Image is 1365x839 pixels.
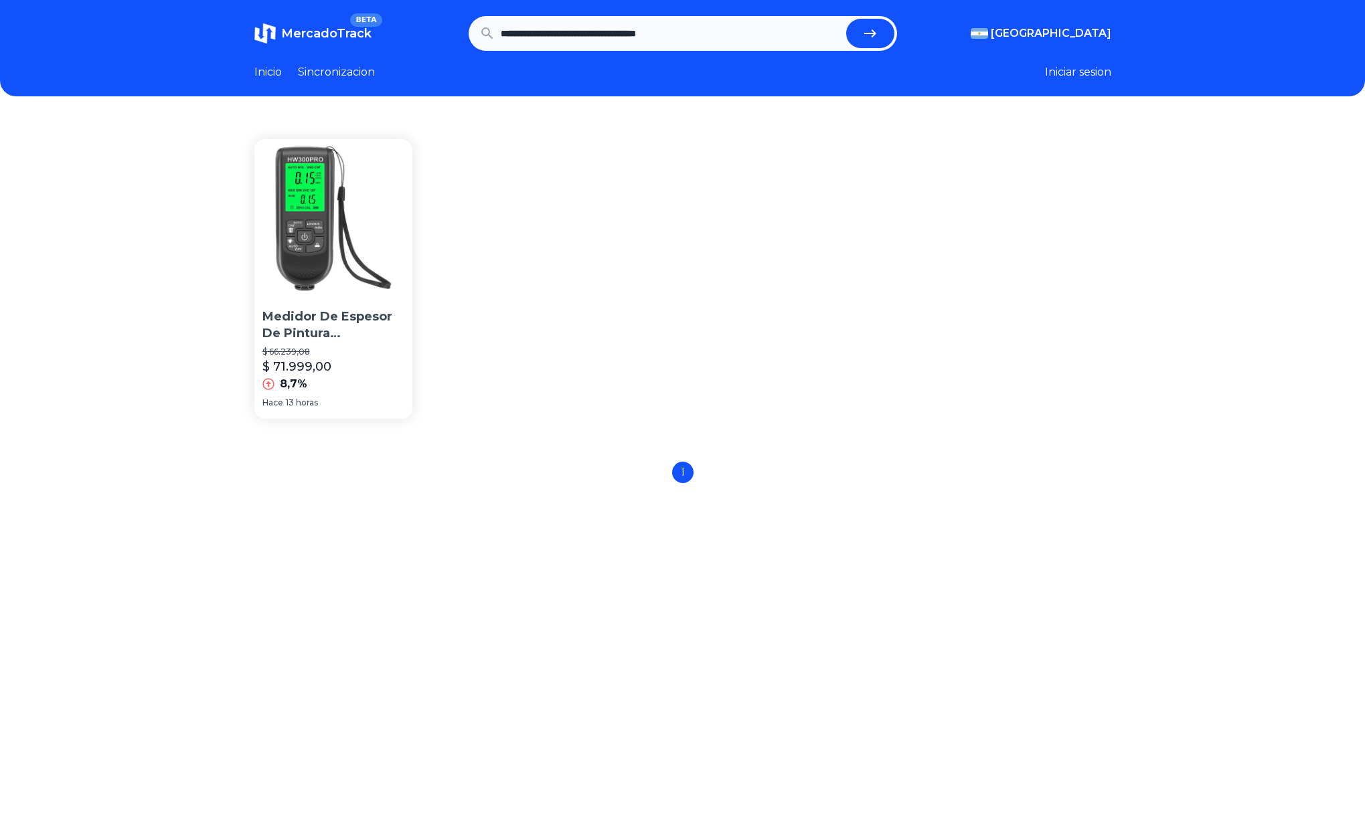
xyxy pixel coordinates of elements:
span: [GEOGRAPHIC_DATA] [991,25,1111,41]
img: Argentina [971,28,988,39]
button: Iniciar sesion [1045,64,1111,80]
p: Medidor De Espesor De Pintura Automotriz [262,308,405,342]
span: 13 horas [286,397,318,408]
span: BETA [350,13,382,27]
a: Medidor De Espesor De Pintura Automotriz Medidor De Espesor De Pintura Automotriz$ 66.239,08$ 71.... [254,139,413,419]
img: Medidor De Espesor De Pintura Automotriz [254,139,413,298]
span: MercadoTrack [281,26,372,41]
a: MercadoTrackBETA [254,23,372,44]
img: MercadoTrack [254,23,276,44]
p: 8,7% [280,376,307,392]
a: Inicio [254,64,282,80]
p: $ 71.999,00 [262,357,331,376]
a: Sincronizacion [298,64,375,80]
span: Hace [262,397,283,408]
button: [GEOGRAPHIC_DATA] [971,25,1111,41]
p: $ 66.239,08 [262,347,405,357]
